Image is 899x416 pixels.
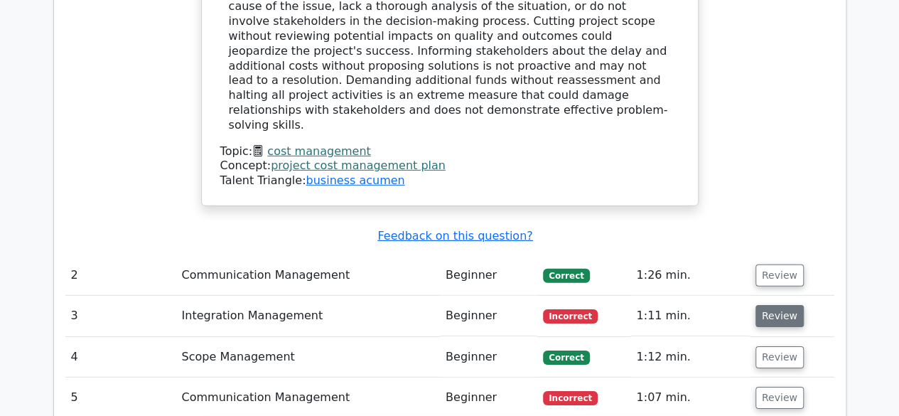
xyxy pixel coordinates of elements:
[377,229,532,242] a: Feedback on this question?
[65,337,176,378] td: 4
[65,296,176,336] td: 3
[543,309,598,324] span: Incorrect
[440,337,537,378] td: Beginner
[306,174,404,187] a: business acumen
[543,391,598,405] span: Incorrect
[271,159,446,172] a: project cost management plan
[630,337,749,378] td: 1:12 min.
[755,387,804,409] button: Review
[65,255,176,296] td: 2
[630,296,749,336] td: 1:11 min.
[543,269,589,283] span: Correct
[176,337,439,378] td: Scope Management
[440,255,537,296] td: Beginner
[220,144,679,188] div: Talent Triangle:
[176,296,439,336] td: Integration Management
[440,296,537,336] td: Beginner
[543,351,589,365] span: Correct
[267,144,370,158] a: cost management
[220,159,679,174] div: Concept:
[755,346,804,368] button: Review
[176,255,439,296] td: Communication Management
[755,265,804,287] button: Review
[220,144,679,159] div: Topic:
[630,255,749,296] td: 1:26 min.
[755,305,804,327] button: Review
